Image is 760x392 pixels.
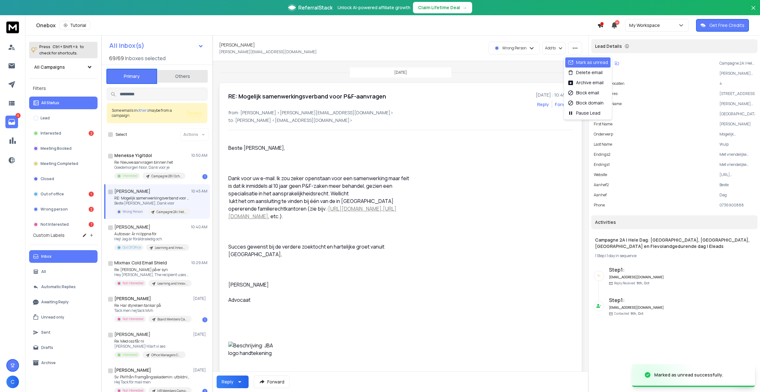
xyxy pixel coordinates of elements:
p: Autosvar: Är ni öppna för [114,231,189,237]
p: Campagne 2A | Hele Dag: [GEOGRAPHIC_DATA], [GEOGRAPHIC_DATA], [GEOGRAPHIC_DATA] en Flevolandgedur... [156,210,187,214]
p: Meeting Completed [41,161,78,166]
h6: Step 1 : [609,296,664,304]
p: to: [PERSON_NAME] <[EMAIL_ADDRESS][DOMAIN_NAME]> [228,117,573,123]
p: 10:45 AM [191,189,207,194]
h1: [PERSON_NAME] [114,188,150,194]
p: [STREET_ADDRESS] [719,91,755,96]
p: 10:40 AM [191,224,207,230]
span: 50 [615,20,619,25]
h1: Menekse Yigitdol [114,152,152,159]
p: [PERSON_NAME][EMAIL_ADDRESS][DOMAIN_NAME] [219,49,317,54]
h1: RE: Mogelijk samenwerkingsverband voor P&F-aanvragen [228,92,386,101]
h6: [EMAIL_ADDRESS][DOMAIN_NAME] [609,305,664,310]
button: Tutorial [60,21,90,30]
p: Office Managers Campaign | After Summer 2025 [151,353,182,357]
p: from: [PERSON_NAME] <[PERSON_NAME][EMAIL_ADDRESS][DOMAIN_NAME]> [228,110,573,116]
span: 9th, Oct [636,281,649,285]
p: Out of office [41,192,64,197]
p: Contacted [614,311,643,316]
p: Goedemorgen Noor, Dank voor je [114,165,186,170]
h3: Custom Labels [33,232,65,238]
p: 10:50 AM [191,153,207,158]
p: Archive [41,360,56,365]
div: 7 [89,222,94,227]
p: Dag [719,193,755,198]
p: [DATE] [193,332,207,337]
a: [URL][DOMAIN_NAME] [328,205,382,212]
button: Others [157,69,208,83]
button: Forward [254,376,290,388]
label: Select [116,132,127,137]
div: 1 [202,174,207,179]
p: Automatic Replies [41,284,76,289]
p: Press to check for shortcuts. [39,44,84,56]
h1: [PERSON_NAME] [114,295,151,302]
p: Drafts [41,345,53,350]
p: Meeting Booked [41,146,72,151]
p: [PERSON_NAME] [719,122,755,127]
p: Add to [545,46,556,51]
p: Awaiting Reply [41,300,69,305]
p: 0736900888 [719,203,755,208]
h6: Step 1 : [609,266,664,274]
p: Campagne 2B | Ochtend: Huurrecht [GEOGRAPHIC_DATA], [GEOGRAPHIC_DATA], [GEOGRAPHIC_DATA] en [GEOG... [151,174,182,179]
h1: [PERSON_NAME] [114,331,150,338]
p: website [594,172,607,177]
p: Re: [PERSON_NAME] på er syn [114,267,190,272]
p: Beste [719,182,755,187]
div: Archive email [568,79,604,86]
p: Mogelijk samenwerkingsverband voor P&F-aanvragen [719,132,755,137]
div: | [595,253,754,258]
div: Onebox [36,21,597,30]
p: Re: Med oss får ni [114,339,186,344]
p: Not Interested [123,281,143,286]
span: Dank voor uw e-mail. Ik zou zeker openstaan voor een samenwerking maar feit is dat ik inmiddels a... [228,175,410,220]
p: [DATE] [394,70,407,75]
p: Not Interested [41,222,69,227]
h1: [PERSON_NAME] [114,367,151,373]
p: 12 [16,113,21,118]
div: 2 [89,131,94,136]
p: 10:29 AM [191,260,207,265]
p: Aanhef2 [594,182,609,187]
span: Beste [PERSON_NAME], [228,144,285,151]
span: → [463,4,467,11]
p: Hey [PERSON_NAME], The recipient uses Mixmax [114,272,190,277]
h1: Campagne 2A | Hele Dag: [GEOGRAPHIC_DATA], [GEOGRAPHIC_DATA], [GEOGRAPHIC_DATA] en Flevolandgedur... [595,237,754,250]
span: 69 / 69 [109,54,124,62]
p: Sv: PM från Framgångsakademin: utbildningar [114,375,190,380]
div: 1 [89,192,94,197]
p: Unlock AI-powered affiliate growth [338,4,410,11]
h3: Inboxes selected [125,54,166,62]
span: 1 day in sequence [607,253,636,258]
span: [PERSON_NAME] [228,281,269,288]
span: Succes gewenst bij de verdere zoektocht en hartelijke groet vanuit [GEOGRAPHIC_DATA], [228,243,385,258]
p: [PERSON_NAME]! Klart vi ses [114,344,186,349]
p: 4 [719,81,755,86]
p: Endings2 [594,152,611,157]
p: All Status [41,100,59,105]
p: [DATE] : 10:45 am [536,92,573,98]
button: Primary [106,69,157,84]
p: Wulp [719,142,755,147]
p: Out Of Office [123,245,141,250]
h1: All Campaigns [34,64,65,70]
div: 1 [202,317,207,322]
p: Lead [41,116,50,121]
p: Hej Tack för mail men [114,380,190,385]
img: Beschrijving: JBA logo handtekening [228,342,277,389]
span: 1 Step [595,253,605,258]
p: Interested [123,174,137,178]
button: Reply [537,101,549,108]
p: Wrong person [41,207,68,212]
div: Some emails in maybe from a campaign [112,108,187,118]
p: Not Interested [123,317,143,321]
p: Beste [PERSON_NAME], Dank voor [114,201,190,206]
span: others [137,108,149,113]
h1: All Inbox(s) [109,42,144,49]
div: Block domain [568,100,604,106]
div: Block email [568,90,599,96]
p: Hej! Jag är föräldraledig och [114,237,189,242]
p: Onderwerp [594,132,613,137]
p: Wrong Person [123,209,142,214]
